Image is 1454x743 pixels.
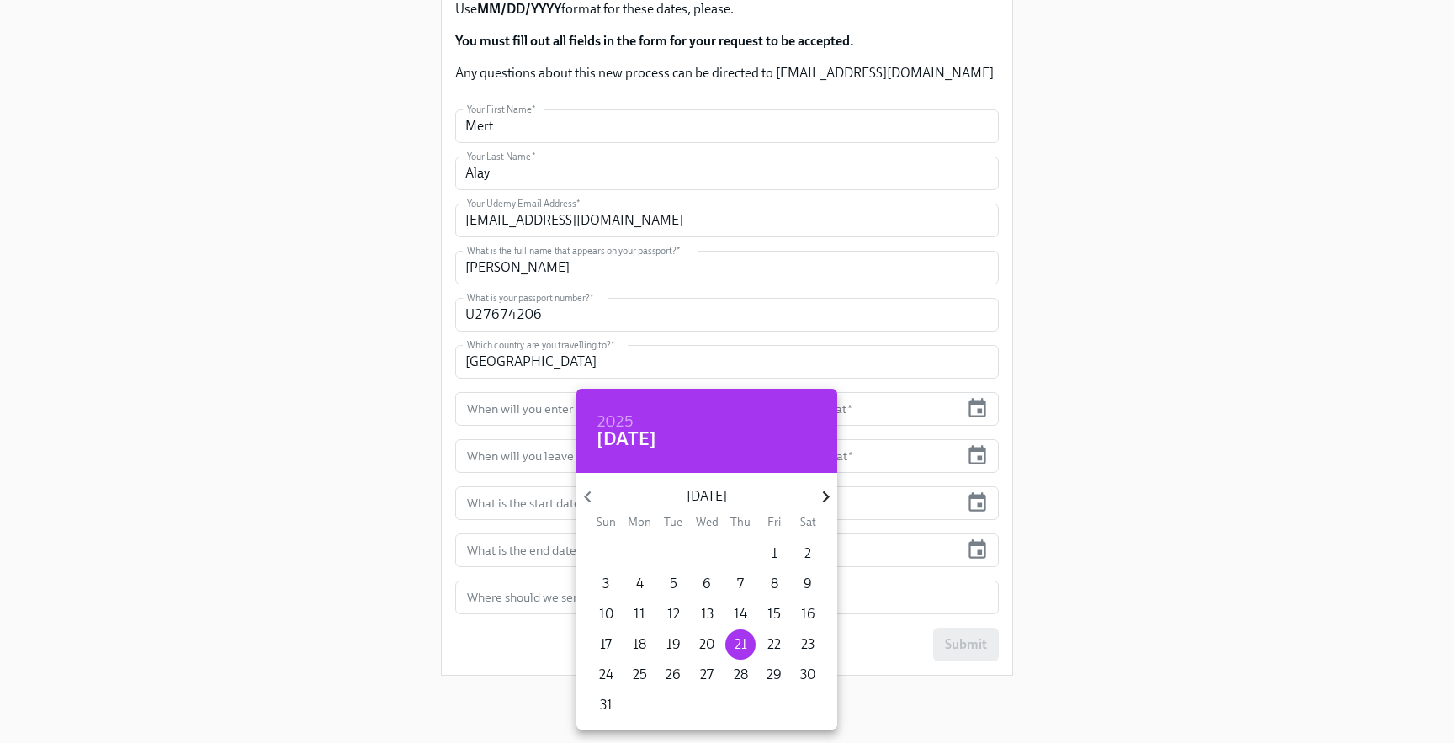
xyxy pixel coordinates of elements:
[658,599,688,629] button: 12
[597,431,656,448] button: [DATE]
[633,666,647,684] p: 25
[725,629,756,660] button: 21
[591,629,621,660] button: 17
[600,635,612,654] p: 17
[597,409,634,436] h6: 2025
[759,569,789,599] button: 8
[591,599,621,629] button: 10
[700,666,714,684] p: 27
[624,660,655,690] button: 25
[767,635,781,654] p: 22
[804,575,812,593] p: 9
[793,514,823,530] span: Sat
[666,666,681,684] p: 26
[597,414,634,431] button: 2025
[699,635,714,654] p: 20
[667,605,680,624] p: 12
[624,629,655,660] button: 18
[801,605,815,624] p: 16
[636,575,644,593] p: 4
[793,629,823,660] button: 23
[591,690,621,720] button: 31
[633,635,646,654] p: 18
[737,575,744,593] p: 7
[759,539,789,569] button: 1
[658,660,688,690] button: 26
[597,427,656,452] h4: [DATE]
[772,544,777,563] p: 1
[591,660,621,690] button: 24
[734,605,747,624] p: 14
[793,569,823,599] button: 9
[725,514,756,530] span: Thu
[658,629,688,660] button: 19
[725,599,756,629] button: 14
[692,599,722,629] button: 13
[759,629,789,660] button: 22
[591,514,621,530] span: Sun
[767,605,781,624] p: 15
[599,666,613,684] p: 24
[725,569,756,599] button: 7
[599,605,613,624] p: 10
[591,569,621,599] button: 3
[793,599,823,629] button: 16
[767,666,782,684] p: 29
[692,569,722,599] button: 6
[800,666,815,684] p: 30
[658,514,688,530] span: Tue
[725,660,756,690] button: 28
[734,666,748,684] p: 28
[602,575,609,593] p: 3
[624,569,655,599] button: 4
[771,575,778,593] p: 8
[804,544,811,563] p: 2
[692,660,722,690] button: 27
[624,514,655,530] span: Mon
[624,599,655,629] button: 11
[658,569,688,599] button: 5
[793,660,823,690] button: 30
[599,487,814,506] p: [DATE]
[759,599,789,629] button: 15
[759,514,789,530] span: Fri
[735,635,747,654] p: 21
[701,605,714,624] p: 13
[703,575,711,593] p: 6
[670,575,677,593] p: 5
[801,635,815,654] p: 23
[666,635,681,654] p: 19
[692,629,722,660] button: 20
[692,514,722,530] span: Wed
[759,660,789,690] button: 29
[634,605,645,624] p: 11
[600,696,613,714] p: 31
[793,539,823,569] button: 2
